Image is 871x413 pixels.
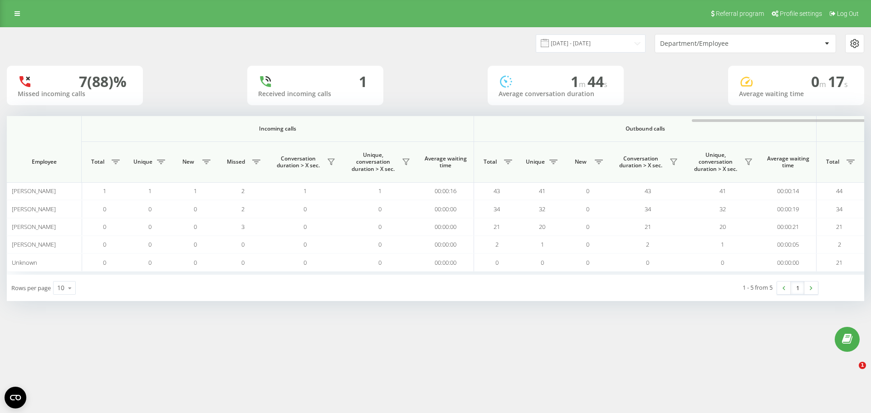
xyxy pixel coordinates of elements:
[57,283,64,292] div: 10
[303,205,307,213] span: 0
[791,282,804,294] a: 1
[194,187,197,195] span: 1
[378,223,382,231] span: 0
[378,240,382,248] span: 0
[417,236,474,253] td: 00:00:00
[524,158,547,165] span: Unique
[840,362,862,384] iframe: Intercom live chat
[838,240,841,248] span: 2
[79,73,127,90] div: 7 (88)%
[586,223,589,231] span: 0
[378,187,382,195] span: 1
[12,187,56,195] span: [PERSON_NAME]
[495,240,499,248] span: 2
[760,182,817,200] td: 00:00:14
[836,223,842,231] span: 21
[241,187,245,195] span: 2
[719,205,726,213] span: 32
[417,182,474,200] td: 00:00:16
[103,223,106,231] span: 0
[586,187,589,195] span: 0
[359,73,367,90] div: 1
[587,72,607,91] span: 44
[579,79,587,89] span: m
[303,223,307,231] span: 0
[103,258,106,267] span: 0
[18,90,132,98] div: Missed incoming calls
[103,240,106,248] span: 0
[303,240,307,248] span: 0
[645,223,651,231] span: 21
[495,125,795,132] span: Outbound calls
[586,240,589,248] span: 0
[767,155,809,169] span: Average waiting time
[194,223,197,231] span: 0
[12,205,56,213] span: [PERSON_NAME]
[844,79,848,89] span: s
[132,158,154,165] span: Unique
[721,240,724,248] span: 1
[604,79,607,89] span: s
[539,205,545,213] span: 32
[760,218,817,236] td: 00:00:21
[194,240,197,248] span: 0
[836,258,842,267] span: 21
[494,223,500,231] span: 21
[11,284,51,292] span: Rows per page
[148,223,152,231] span: 0
[272,155,324,169] span: Conversation duration > Х sec.
[821,158,844,165] span: Total
[760,200,817,218] td: 00:00:19
[539,187,545,195] span: 41
[719,187,726,195] span: 41
[690,151,742,173] span: Unique, conversation duration > Х sec.
[836,187,842,195] span: 44
[645,187,651,195] span: 43
[836,205,842,213] span: 34
[859,362,866,369] span: 1
[780,10,822,17] span: Profile settings
[258,90,372,98] div: Received incoming calls
[615,155,667,169] span: Conversation duration > Х sec.
[417,253,474,271] td: 00:00:00
[303,187,307,195] span: 1
[586,205,589,213] span: 0
[479,158,501,165] span: Total
[539,223,545,231] span: 20
[721,258,724,267] span: 0
[541,240,544,248] span: 1
[241,205,245,213] span: 2
[378,205,382,213] span: 0
[103,187,106,195] span: 1
[241,223,245,231] span: 3
[541,258,544,267] span: 0
[571,72,587,91] span: 1
[495,258,499,267] span: 0
[739,90,853,98] div: Average waiting time
[12,258,37,267] span: Unknown
[194,258,197,267] span: 0
[105,125,450,132] span: Incoming calls
[148,240,152,248] span: 0
[12,223,56,231] span: [PERSON_NAME]
[494,187,500,195] span: 43
[15,158,73,165] span: Employee
[811,72,828,91] span: 0
[5,387,26,408] button: Open CMP widget
[646,258,649,267] span: 0
[716,10,764,17] span: Referral program
[347,151,399,173] span: Unique, conversation duration > Х sec.
[719,223,726,231] span: 20
[660,40,768,48] div: Department/Employee
[494,205,500,213] span: 34
[646,240,649,248] span: 2
[760,253,817,271] td: 00:00:00
[819,79,828,89] span: m
[645,205,651,213] span: 34
[12,240,56,248] span: [PERSON_NAME]
[222,158,250,165] span: Missed
[103,205,106,213] span: 0
[828,72,848,91] span: 17
[177,158,200,165] span: New
[760,236,817,253] td: 00:00:05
